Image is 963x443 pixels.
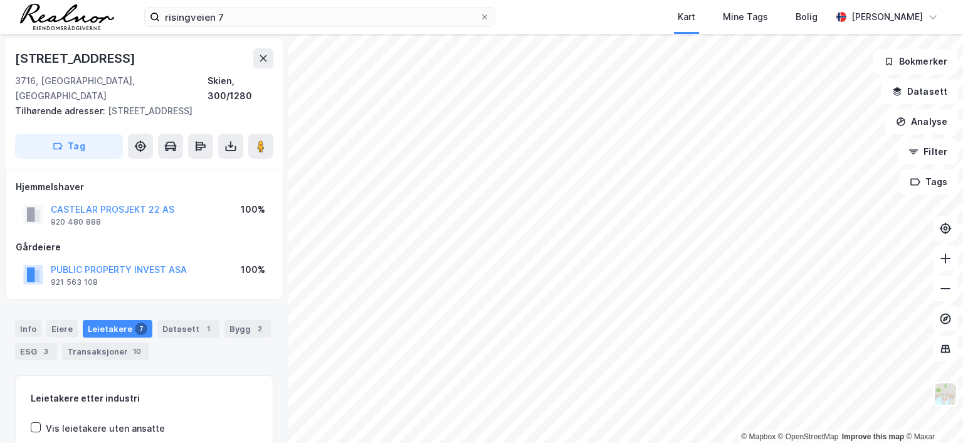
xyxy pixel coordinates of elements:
[15,73,208,104] div: 3716, [GEOGRAPHIC_DATA], [GEOGRAPHIC_DATA]
[900,383,963,443] div: Kontrollprogram for chat
[160,8,480,26] input: Søk på adresse, matrikkel, gårdeiere, leietakere eller personer
[885,109,958,134] button: Analyse
[46,320,78,338] div: Eiere
[15,104,263,119] div: [STREET_ADDRESS]
[16,240,273,255] div: Gårdeiere
[83,320,152,338] div: Leietakere
[881,79,958,104] button: Datasett
[678,9,695,24] div: Kart
[851,9,923,24] div: [PERSON_NAME]
[900,383,963,443] iframe: Chat Widget
[15,48,138,68] div: [STREET_ADDRESS]
[900,169,958,195] button: Tags
[16,179,273,195] div: Hjemmelshaver
[723,9,768,24] div: Mine Tags
[62,343,149,360] div: Transaksjoner
[253,323,266,335] div: 2
[51,217,101,227] div: 920 480 888
[202,323,214,335] div: 1
[15,343,57,360] div: ESG
[873,49,958,74] button: Bokmerker
[135,323,147,335] div: 7
[241,202,265,217] div: 100%
[934,382,957,406] img: Z
[31,391,258,406] div: Leietakere etter industri
[224,320,271,338] div: Bygg
[778,432,839,441] a: OpenStreetMap
[15,134,123,159] button: Tag
[796,9,818,24] div: Bolig
[898,139,958,164] button: Filter
[842,432,904,441] a: Improve this map
[208,73,273,104] div: Skien, 300/1280
[15,320,41,338] div: Info
[157,320,219,338] div: Datasett
[51,277,98,287] div: 921 563 108
[741,432,776,441] a: Mapbox
[241,262,265,277] div: 100%
[39,345,52,358] div: 3
[20,4,114,30] img: realnor-logo.934646d98de889bb5806.png
[130,345,144,358] div: 10
[15,105,108,116] span: Tilhørende adresser:
[46,421,165,436] div: Vis leietakere uten ansatte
